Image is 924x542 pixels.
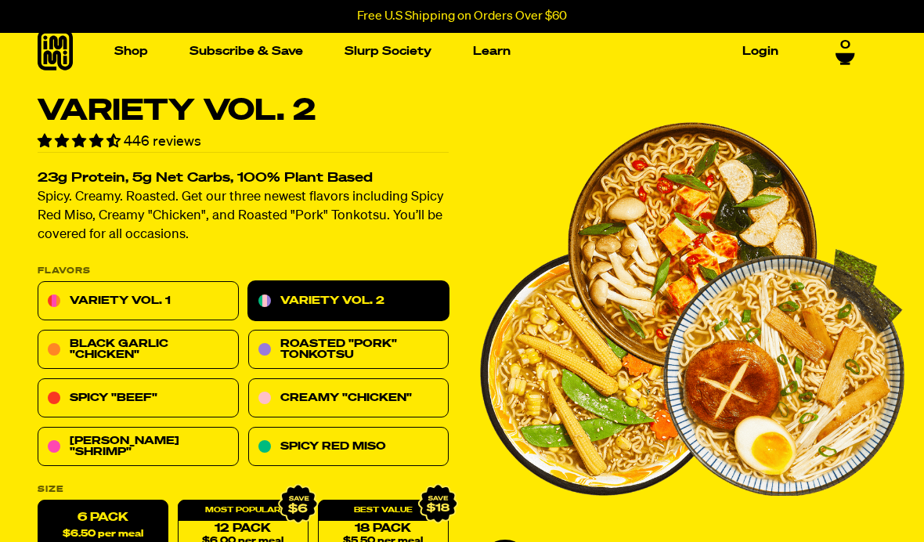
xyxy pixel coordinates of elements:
[38,96,449,126] h1: Variety Vol. 2
[38,267,449,276] p: Flavors
[8,469,169,534] iframe: Marketing Popup
[338,39,438,63] a: Slurp Society
[38,135,124,149] span: 4.70 stars
[38,486,449,494] label: Size
[38,379,239,418] a: Spicy "Beef"
[480,96,904,521] div: PDP main carousel
[736,39,785,63] a: Login
[467,39,517,63] a: Learn
[38,172,449,186] h2: 23g Protein, 5g Net Carbs, 100% Plant Based
[124,135,201,149] span: 446 reviews
[38,189,449,245] p: Spicy. Creamy. Roasted. Get our three newest flavors including Spicy Red Miso, Creamy "Chicken", ...
[38,282,239,321] a: Variety Vol. 1
[108,39,154,63] a: Shop
[183,39,309,63] a: Subscribe & Save
[248,428,449,467] a: Spicy Red Miso
[248,282,449,321] a: Variety Vol. 2
[480,96,904,521] img: Variety Vol. 2
[248,379,449,418] a: Creamy "Chicken"
[357,9,567,23] p: Free U.S Shipping on Orders Over $60
[63,529,143,540] span: $6.50 per meal
[38,331,239,370] a: Black Garlic "Chicken"
[38,428,239,467] a: [PERSON_NAME] "Shrimp"
[108,23,785,80] nav: Main navigation
[480,96,904,521] li: 1 of 8
[836,38,855,65] a: 0
[248,331,449,370] a: Roasted "Pork" Tonkotsu
[840,38,850,52] span: 0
